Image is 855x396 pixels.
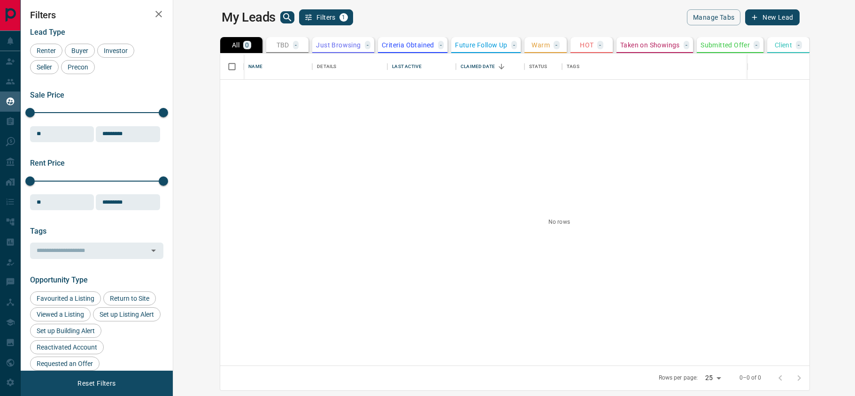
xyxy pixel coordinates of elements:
div: Investor [97,44,134,58]
span: Buyer [68,47,92,54]
p: - [295,42,297,48]
span: Lead Type [30,28,65,37]
button: search button [280,11,294,23]
div: Renter [30,44,62,58]
p: All [232,42,239,48]
div: Reactivated Account [30,340,104,354]
p: Taken on Showings [620,42,680,48]
div: Status [524,53,562,80]
button: New Lead [745,9,799,25]
div: Tags [562,53,836,80]
span: Investor [100,47,131,54]
p: Just Browsing [316,42,361,48]
div: Claimed Date [461,53,495,80]
div: Last Active [387,53,456,80]
div: Set up Listing Alert [93,307,161,321]
span: Favourited a Listing [33,295,98,302]
div: Claimed Date [456,53,524,80]
p: Client [775,42,792,48]
span: Tags [30,227,46,236]
span: Set up Building Alert [33,327,98,335]
button: Reset Filters [71,375,122,391]
span: Reactivated Account [33,343,100,351]
p: - [367,42,369,48]
p: - [555,42,557,48]
span: Return to Site [107,295,153,302]
span: Rent Price [30,159,65,168]
button: Filters1 [299,9,353,25]
span: Sale Price [30,91,64,99]
p: 0–0 of 0 [739,374,762,382]
div: Buyer [65,44,95,58]
div: Last Active [392,53,421,80]
span: Renter [33,47,59,54]
div: Set up Building Alert [30,324,101,338]
p: HOT [580,42,593,48]
button: Sort [495,60,508,73]
div: Tags [567,53,579,80]
div: Viewed a Listing [30,307,91,321]
div: Return to Site [103,291,156,305]
div: Name [244,53,312,80]
p: Submitted Offer [701,42,750,48]
div: Status [529,53,547,80]
div: Details [312,53,387,80]
p: TBD [277,42,289,48]
span: Viewed a Listing [33,311,87,318]
p: Future Follow Up [455,42,507,48]
p: - [686,42,687,48]
p: - [798,42,800,48]
button: Open [147,244,160,257]
div: Seller [30,60,59,74]
p: Criteria Obtained [382,42,434,48]
span: Set up Listing Alert [96,311,157,318]
span: Opportunity Type [30,275,88,284]
h1: My Leads [222,10,276,25]
p: - [755,42,757,48]
div: 25 [701,371,724,385]
p: Warm [531,42,550,48]
p: - [599,42,601,48]
div: Requested an Offer [30,357,100,371]
div: Favourited a Listing [30,291,101,305]
p: 0 [245,42,249,48]
div: Name [248,53,262,80]
button: Manage Tabs [687,9,740,25]
h2: Filters [30,9,163,21]
span: Precon [64,63,92,71]
div: Precon [61,60,95,74]
p: - [513,42,515,48]
p: Rows per page: [659,374,698,382]
p: - [440,42,442,48]
span: Seller [33,63,55,71]
span: 1 [340,14,347,21]
div: Details [317,53,336,80]
span: Requested an Offer [33,360,96,367]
